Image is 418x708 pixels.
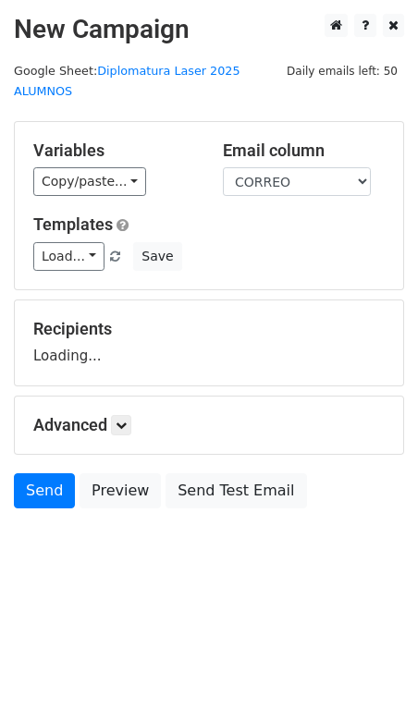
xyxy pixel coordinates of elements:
[80,473,161,508] a: Preview
[14,64,240,99] a: Diplomatura Laser 2025 ALUMNOS
[280,61,404,81] span: Daily emails left: 50
[33,319,385,339] h5: Recipients
[133,242,181,271] button: Save
[14,14,404,45] h2: New Campaign
[33,214,113,234] a: Templates
[33,319,385,367] div: Loading...
[280,64,404,78] a: Daily emails left: 50
[33,242,104,271] a: Load...
[14,64,240,99] small: Google Sheet:
[14,473,75,508] a: Send
[166,473,306,508] a: Send Test Email
[33,415,385,435] h5: Advanced
[33,167,146,196] a: Copy/paste...
[33,140,195,161] h5: Variables
[223,140,385,161] h5: Email column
